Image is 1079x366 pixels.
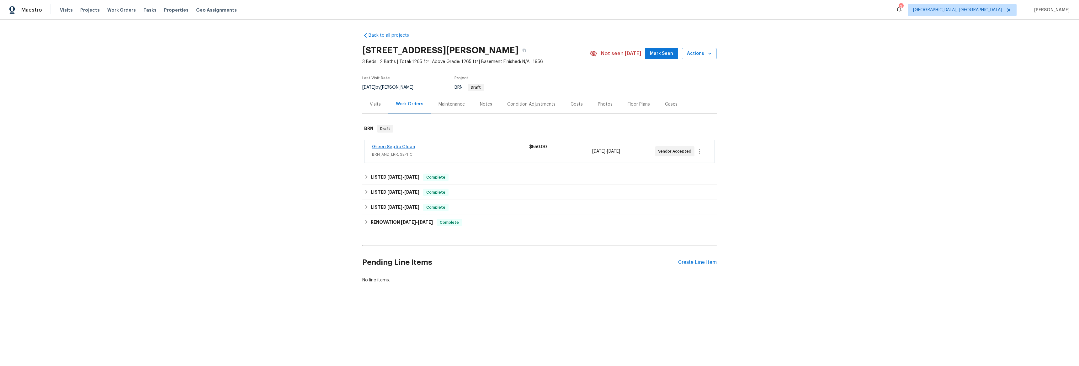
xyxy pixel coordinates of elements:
[480,101,492,107] div: Notes
[454,85,484,90] span: BRN
[107,7,136,13] span: Work Orders
[370,101,381,107] div: Visits
[404,205,419,209] span: [DATE]
[598,101,613,107] div: Photos
[387,175,419,179] span: -
[571,101,583,107] div: Costs
[362,200,717,215] div: LISTED [DATE]-[DATE]Complete
[913,7,1002,13] span: [GEOGRAPHIC_DATA], [GEOGRAPHIC_DATA]
[396,101,423,107] div: Work Orders
[143,8,157,12] span: Tasks
[607,149,620,154] span: [DATE]
[371,189,419,196] h6: LISTED
[362,59,590,65] span: 3 Beds | 2 Baths | Total: 1265 ft² | Above Grade: 1265 ft² | Basement Finished: N/A | 1956
[80,7,100,13] span: Projects
[592,149,605,154] span: [DATE]
[362,76,390,80] span: Last Visit Date
[401,220,433,224] span: -
[418,220,433,224] span: [DATE]
[529,145,547,149] span: $550.00
[439,101,465,107] div: Maintenance
[372,145,415,149] a: Green Septic Clean
[371,219,433,226] h6: RENOVATION
[404,190,419,194] span: [DATE]
[1032,7,1070,13] span: [PERSON_NAME]
[364,125,373,133] h6: BRN
[362,185,717,200] div: LISTED [DATE]-[DATE]Complete
[628,101,650,107] div: Floor Plans
[687,50,712,58] span: Actions
[362,119,717,139] div: BRN Draft
[371,174,419,181] h6: LISTED
[899,4,903,10] div: 3
[387,190,402,194] span: [DATE]
[362,32,423,39] a: Back to all projects
[387,190,419,194] span: -
[601,50,641,57] span: Not seen [DATE]
[468,86,483,89] span: Draft
[362,248,678,277] h2: Pending Line Items
[362,215,717,230] div: RENOVATION [DATE]-[DATE]Complete
[424,204,448,211] span: Complete
[164,7,189,13] span: Properties
[362,170,717,185] div: LISTED [DATE]-[DATE]Complete
[387,175,402,179] span: [DATE]
[372,151,529,158] span: BRN_AND_LRR, SEPTIC
[678,259,717,265] div: Create Line Item
[60,7,73,13] span: Visits
[362,85,375,90] span: [DATE]
[518,45,530,56] button: Copy Address
[454,76,468,80] span: Project
[362,84,421,91] div: by [PERSON_NAME]
[404,175,419,179] span: [DATE]
[401,220,416,224] span: [DATE]
[645,48,678,60] button: Mark Seen
[658,148,694,154] span: Vendor Accepted
[21,7,42,13] span: Maestro
[424,189,448,196] span: Complete
[507,101,555,107] div: Condition Adjustments
[424,174,448,180] span: Complete
[665,101,678,107] div: Cases
[437,219,461,226] span: Complete
[387,205,402,209] span: [DATE]
[682,48,717,60] button: Actions
[650,50,673,58] span: Mark Seen
[362,47,518,54] h2: [STREET_ADDRESS][PERSON_NAME]
[378,126,393,132] span: Draft
[371,204,419,211] h6: LISTED
[387,205,419,209] span: -
[362,277,717,283] div: No line items.
[196,7,237,13] span: Geo Assignments
[592,148,620,154] span: -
